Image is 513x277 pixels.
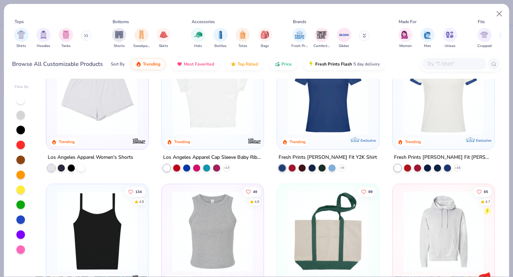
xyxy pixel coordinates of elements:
span: Trending [143,61,160,67]
button: filter button [112,28,126,49]
div: filter for Hats [191,28,205,49]
div: filter for Sweatpants [133,28,150,49]
span: 5 day delivery [353,60,380,68]
span: 134 [136,190,142,194]
div: filter for Women [398,28,413,49]
img: Sweatpants Image [138,31,145,39]
img: Gildan Image [339,30,349,40]
span: Top Rated [238,61,258,67]
div: filter for Gildan [337,28,351,49]
img: flash.gif [308,61,314,67]
img: most_fav.gif [177,61,182,67]
img: f2b333be-1c19-4d0f-b003-dae84be201f4 [256,54,344,135]
img: Skirts Image [160,31,168,39]
span: Hoodies [37,43,50,49]
button: filter button [291,28,308,49]
button: Fresh Prints Flash5 day delivery [303,58,385,70]
button: filter button [14,28,28,49]
button: Like [125,187,146,197]
span: + 9 [340,166,344,170]
button: filter button [235,28,250,49]
div: Sort By [111,61,125,67]
button: Like [242,187,261,197]
img: Shorts Image [115,31,123,39]
img: trending.gif [136,61,141,67]
span: Totes [238,43,247,49]
div: 4.7 [485,199,490,205]
span: Tanks [61,43,71,49]
button: filter button [313,28,330,49]
img: 52992e4f-a45f-431a-90ff-fda9c8197133 [169,191,256,272]
button: filter button [443,28,457,49]
img: cbf11e79-2adf-4c6b-b19e-3da42613dd1b [53,191,141,272]
img: 9c14fc1e-a44e-4ba0-9e74-c3877350f7c1 [372,191,459,272]
button: filter button [398,28,413,49]
img: Hoodies Image [40,31,47,39]
span: Women [399,43,412,49]
img: Fresh Prints Image [294,30,305,40]
div: filter for Totes [235,28,250,49]
span: Price [281,61,292,67]
div: Made For [399,19,416,25]
span: Bags [261,43,269,49]
button: Trending [130,58,166,70]
span: 49 [253,190,257,194]
div: filter for Unisex [443,28,457,49]
button: Top Rated [225,58,263,70]
img: Men Image [424,31,431,39]
button: filter button [36,28,51,49]
img: 3fc92740-5882-4e3e-bee8-f78ba58ba36d [372,54,459,135]
button: filter button [59,28,73,49]
img: Bags Image [261,31,269,39]
button: filter button [133,28,150,49]
div: filter for Fresh Prints [291,28,308,49]
button: Like [473,187,492,197]
img: b0603986-75a5-419a-97bc-283c66fe3a23 [169,54,256,135]
img: Cropped Image [480,31,488,39]
div: filter for Shorts [112,28,126,49]
img: 6a9a0a85-ee36-4a89-9588-981a92e8a910 [284,54,372,135]
img: Bottles Image [217,31,224,39]
span: Cropped [477,43,492,49]
span: Unisex [445,43,455,49]
div: filter for Tanks [59,28,73,49]
img: TopRated.gif [230,61,236,67]
button: filter button [420,28,435,49]
img: Unisex Image [446,31,454,39]
span: Skirts [159,43,168,49]
div: 4.8 [139,199,144,205]
img: Comfort Colors Image [316,30,327,40]
span: Hats [194,43,202,49]
div: filter for Bottles [213,28,228,49]
div: Browse All Customizable Products [12,60,103,68]
button: filter button [258,28,272,49]
span: Gildan [339,43,349,49]
div: Bottoms [113,19,129,25]
img: e5540c4d-e74a-4e58-9a52-192fe86bec9f [400,54,487,135]
img: fe3aba7b-4693-4b3e-ab95-a32d4261720b [400,191,487,272]
div: filter for Men [420,28,435,49]
img: Shirts Image [17,31,25,39]
button: filter button [477,28,492,49]
div: Accessories [192,19,215,25]
span: + 15 [455,166,460,170]
button: Close [493,7,506,21]
button: Like [358,187,376,197]
button: filter button [213,28,228,49]
div: 4.8 [254,199,259,205]
div: Los Angeles Apparel Cap Sleeve Baby Rib Crop Top [163,153,262,162]
div: filter for Shirts [14,28,28,49]
span: Bottles [214,43,227,49]
img: Totes Image [239,31,247,39]
div: Tops [15,19,24,25]
div: Los Angeles Apparel Women's Shorts [48,153,133,162]
span: Shirts [16,43,26,49]
div: filter for Bags [258,28,272,49]
span: Exclusive [361,138,376,142]
div: Fresh Prints [PERSON_NAME] Fit [PERSON_NAME] Shirt with Stripes [394,153,493,162]
div: filter for Comfort Colors [313,28,330,49]
span: 89 [368,190,373,194]
button: filter button [191,28,205,49]
span: Fresh Prints Flash [315,61,352,67]
span: Exclusive [476,138,491,142]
